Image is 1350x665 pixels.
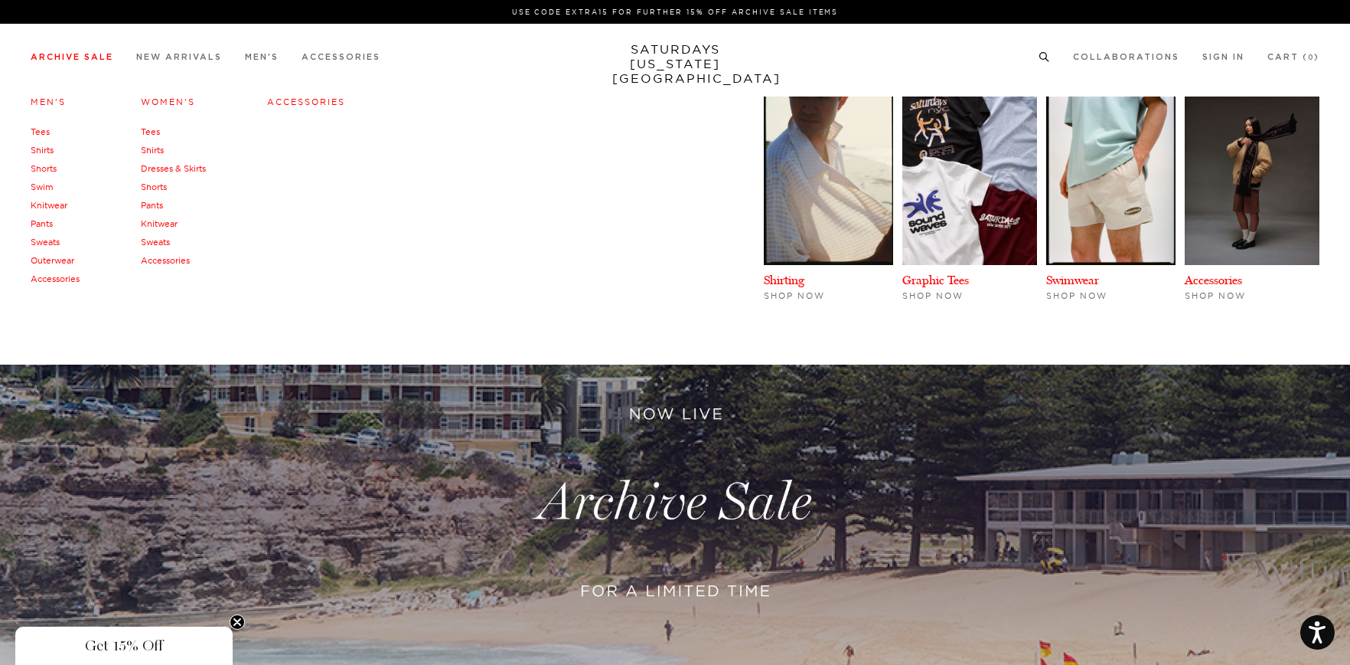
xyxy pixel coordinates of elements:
[141,237,170,247] a: Sweats
[1202,53,1244,61] a: Sign In
[612,42,739,86] a: SATURDAYS[US_STATE][GEOGRAPHIC_DATA]
[141,182,167,192] a: Shorts
[141,200,163,211] a: Pants
[141,126,160,137] a: Tees
[31,163,57,174] a: Shorts
[902,273,969,287] a: Graphic Tees
[1308,54,1314,61] small: 0
[31,237,60,247] a: Sweats
[245,53,279,61] a: Men's
[141,145,164,156] a: Shirts
[141,255,190,266] a: Accessories
[37,6,1313,18] p: Use Code EXTRA15 for Further 15% Off Archive Sale Items
[85,637,163,655] span: Get 15% Off
[302,53,380,61] a: Accessories
[31,126,50,137] a: Tees
[31,200,67,211] a: Knitwear
[1185,273,1242,287] a: Accessories
[31,218,53,229] a: Pants
[31,97,66,107] a: Men's
[31,274,80,284] a: Accessories
[136,53,222,61] a: New Arrivals
[31,255,74,266] a: Outerwear
[141,218,178,229] a: Knitwear
[15,627,233,665] div: Get 15% OffClose teaser
[267,97,345,107] a: Accessories
[230,614,245,630] button: Close teaser
[764,273,804,287] a: Shirting
[31,53,113,61] a: Archive Sale
[31,145,54,156] a: Shirts
[141,97,195,107] a: Women's
[1073,53,1179,61] a: Collaborations
[141,163,206,174] a: Dresses & Skirts
[1267,53,1319,61] a: Cart (0)
[31,182,53,192] a: Swim
[1046,273,1099,287] a: Swimwear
